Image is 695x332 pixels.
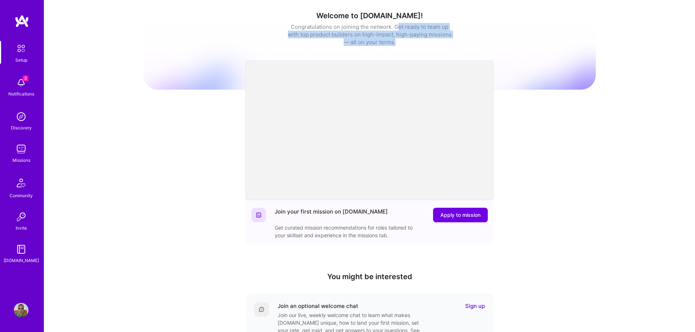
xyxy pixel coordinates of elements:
[256,212,262,218] img: Website
[246,60,494,200] iframe: video
[275,208,388,222] div: Join your first mission on [DOMAIN_NAME]
[4,257,39,264] div: [DOMAIN_NAME]
[259,306,265,312] img: Comment
[14,303,28,317] img: User Avatar
[12,303,30,317] a: User Avatar
[143,11,596,20] h1: Welcome to [DOMAIN_NAME]!
[11,124,32,132] div: Discovery
[275,224,421,239] div: Get curated mission recommendations for roles tailored to your skillset and experience in the mis...
[9,192,33,199] div: Community
[23,75,28,81] span: 3
[14,75,28,90] img: bell
[278,302,358,310] div: Join an optional welcome chat
[13,41,29,56] img: setup
[14,210,28,224] img: Invite
[14,109,28,124] img: discovery
[465,302,485,310] a: Sign up
[287,23,452,46] div: Congratulations on joining the network. Get ready to team up with top product builders on high-im...
[16,224,27,232] div: Invite
[12,156,30,164] div: Missions
[440,211,480,219] span: Apply to mission
[15,56,27,64] div: Setup
[12,174,30,192] img: Community
[8,90,34,98] div: Notifications
[246,272,494,281] h4: You might be interested
[15,15,29,28] img: logo
[14,142,28,156] img: teamwork
[14,242,28,257] img: guide book
[433,208,488,222] button: Apply to mission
